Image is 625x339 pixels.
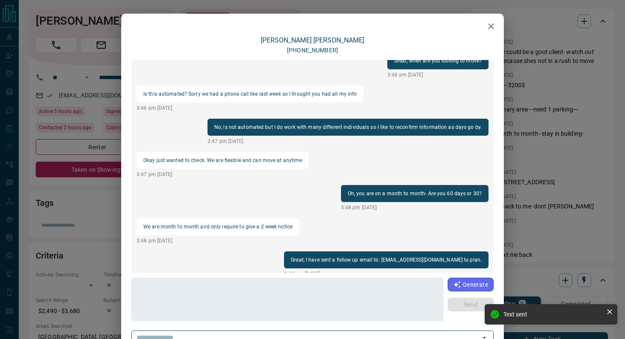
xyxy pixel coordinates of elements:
p: 3:48 pm [DATE] [341,204,489,211]
a: [PERSON_NAME] [PERSON_NAME] [261,36,364,44]
p: Okay just wanted to check. We are flexible and can move at anytime [143,155,302,165]
p: [PHONE_NUMBER] [287,46,338,55]
p: 3:48 pm [DATE] [136,237,299,245]
p: Great, I have sent a follow up email to: [EMAIL_ADDRESS][DOMAIN_NAME] to plan. [291,255,482,265]
p: No, is not automated but I do work with many different individuals so I like to reconfirm informa... [214,122,482,132]
div: Text sent [503,311,603,318]
p: Oh, you are on a month to month- Are you 60 days or 30? [348,188,482,199]
p: 3:46 pm [DATE] [136,104,364,112]
button: Generate [448,278,494,291]
p: Great, when are you looking to move? [394,56,482,66]
p: Is this automated? Sorry we had a phone call like last week so I thought you had all my info [143,89,357,99]
p: 3:47 pm [DATE] [207,137,489,145]
p: 3:47 pm [DATE] [136,171,309,178]
p: We are month to month and only require to give a 2 week notice [143,222,293,232]
p: 3:46 pm [DATE] [387,71,489,79]
p: 3:49 pm [DATE] [284,270,489,278]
